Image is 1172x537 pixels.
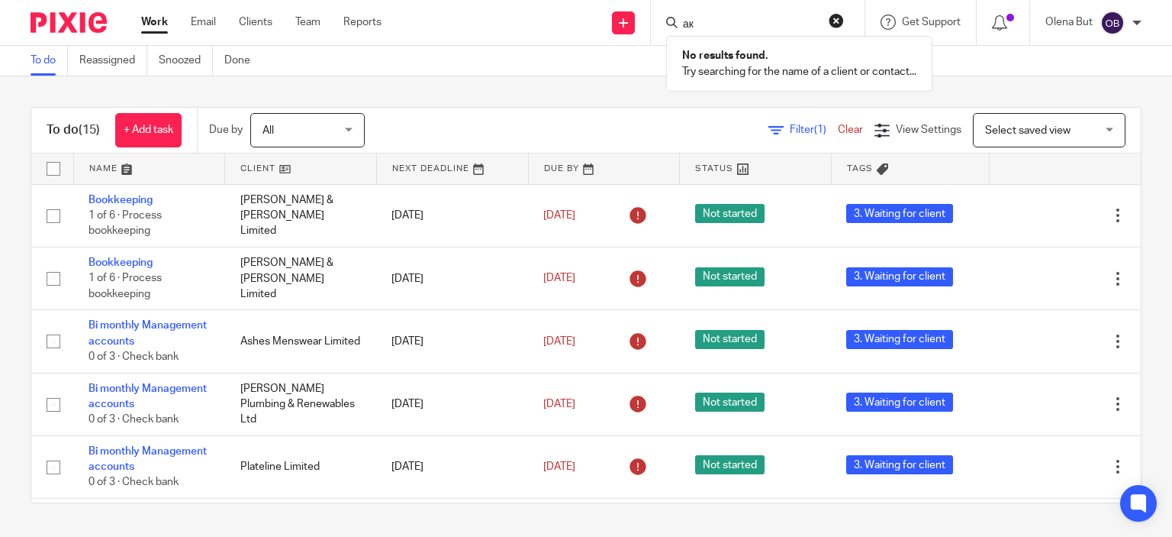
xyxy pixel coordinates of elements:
span: 3. Waiting for client [846,267,953,286]
span: Filter [790,125,838,135]
span: Get Support [902,17,961,27]
p: Olena But [1045,15,1093,30]
a: Bi monthly Management accounts [89,320,207,346]
a: Reports [343,15,382,30]
td: [DATE] [376,247,528,309]
a: Bi monthly Management accounts [89,446,207,472]
a: Work [141,15,168,30]
span: [DATE] [543,273,575,284]
td: [DATE] [376,310,528,373]
img: svg%3E [1100,11,1125,35]
span: Not started [695,393,765,412]
a: Done [224,46,262,76]
td: [DATE] [376,373,528,435]
span: Not started [695,455,765,474]
a: Team [295,15,320,30]
span: Tags [847,164,873,173]
a: Clients [239,15,272,30]
span: [DATE] [543,210,575,221]
button: Clear [829,13,844,28]
a: Bookkeeping [89,195,153,205]
span: 3. Waiting for client [846,330,953,349]
a: Email [191,15,216,30]
input: Search [681,18,819,32]
a: Clear [838,125,863,135]
a: To do [31,46,68,76]
span: [DATE] [543,399,575,409]
a: Bi monthly Management accounts [89,383,207,409]
a: Reassigned [79,46,147,76]
td: [DATE] [376,435,528,498]
td: [PERSON_NAME] Plumbing & Renewables Ltd [225,373,377,435]
span: View Settings [896,125,961,135]
span: All [262,125,274,136]
td: [PERSON_NAME] & [PERSON_NAME] Limited [225,184,377,247]
span: 0 of 3 · Check bank [89,351,179,362]
span: [DATE] [543,336,575,347]
span: (15) [79,124,100,136]
span: (1) [814,125,826,135]
img: Pixie [31,12,107,33]
p: Due by [209,122,243,137]
span: [DATE] [543,461,575,472]
a: Bookkeeping [89,257,153,268]
span: 3. Waiting for client [846,455,953,474]
span: Select saved view [985,125,1071,136]
a: Snoozed [159,46,213,76]
span: 0 of 3 · Check bank [89,415,179,425]
span: 1 of 6 · Process bookkeeping [89,210,162,237]
td: [DATE] [376,184,528,247]
span: 1 of 6 · Process bookkeeping [89,273,162,300]
span: 3. Waiting for client [846,204,953,223]
span: Not started [695,330,765,349]
span: 3. Waiting for client [846,393,953,412]
span: 0 of 3 · Check bank [89,477,179,488]
h1: To do [47,122,100,138]
span: Not started [695,267,765,286]
td: Plateline Limited [225,435,377,498]
td: Ashes Menswear Limited [225,310,377,373]
a: + Add task [115,113,182,147]
td: [PERSON_NAME] & [PERSON_NAME] Limited [225,247,377,309]
span: Not started [695,204,765,223]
